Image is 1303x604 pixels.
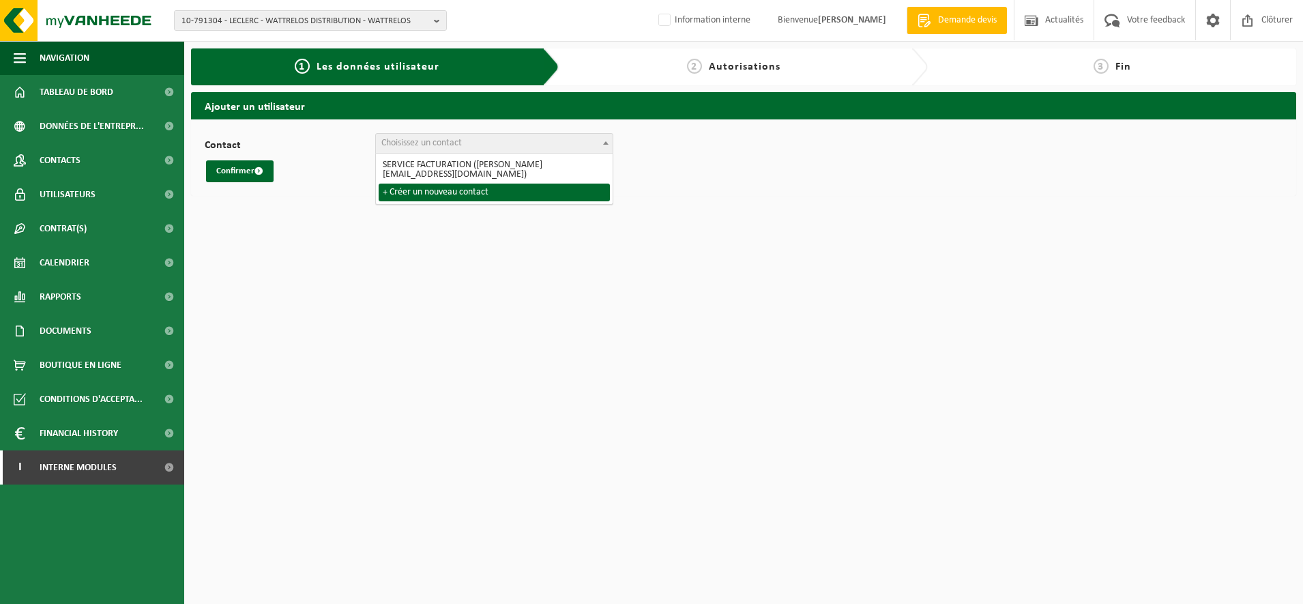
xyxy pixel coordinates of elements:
[818,15,886,25] strong: [PERSON_NAME]
[381,138,462,148] span: Choisissez un contact
[40,348,121,382] span: Boutique en ligne
[295,59,310,74] span: 1
[40,246,89,280] span: Calendrier
[205,140,375,154] label: Contact
[40,280,81,314] span: Rapports
[40,41,89,75] span: Navigation
[709,61,780,72] span: Autorisations
[191,92,1296,119] h2: Ajouter un utilisateur
[40,382,143,416] span: Conditions d'accepta...
[40,212,87,246] span: Contrat(s)
[40,416,118,450] span: Financial History
[40,450,117,485] span: Interne modules
[40,109,144,143] span: Données de l'entrepr...
[379,184,610,201] li: + Créer un nouveau contact
[907,7,1007,34] a: Demande devis
[1094,59,1109,74] span: 3
[206,160,274,182] button: Confirmer
[40,314,91,348] span: Documents
[1115,61,1131,72] span: Fin
[14,450,26,485] span: I
[40,177,96,212] span: Utilisateurs
[935,14,1000,27] span: Demande devis
[181,11,428,31] span: 10-791304 - LECLERC - WATTRELOS DISTRIBUTION - WATTRELOS
[40,143,80,177] span: Contacts
[687,59,702,74] span: 2
[174,10,447,31] button: 10-791304 - LECLERC - WATTRELOS DISTRIBUTION - WATTRELOS
[317,61,439,72] span: Les données utilisateur
[40,75,113,109] span: Tableau de bord
[656,10,750,31] label: Information interne
[379,156,610,184] li: SERVICE FACTURATION ([PERSON_NAME][EMAIL_ADDRESS][DOMAIN_NAME])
